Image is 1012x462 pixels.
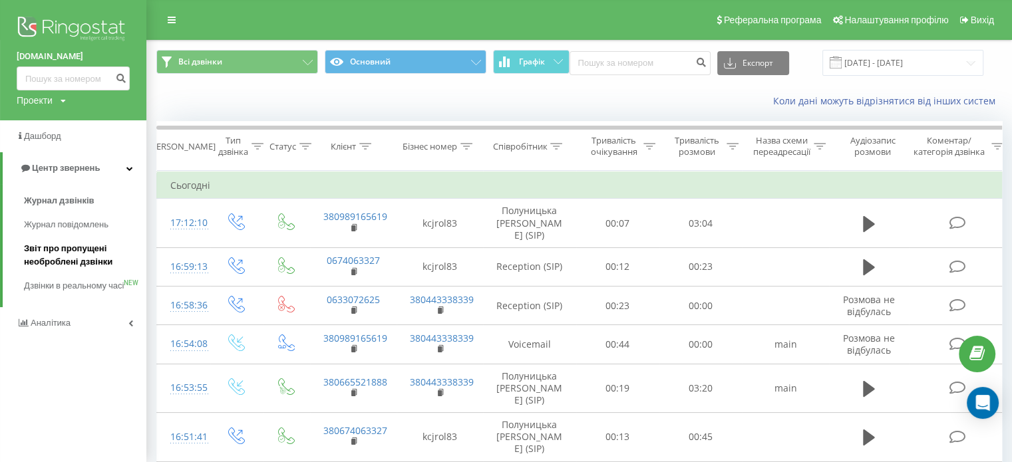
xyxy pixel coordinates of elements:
[576,287,659,325] td: 00:23
[170,292,197,318] div: 16:58:36
[148,141,216,152] div: [PERSON_NAME]
[325,50,486,74] button: Основний
[483,413,576,462] td: Полуницька [PERSON_NAME] (SIP)
[24,279,124,292] span: Дзвінки в реальному часі
[410,332,474,344] a: 380443338339
[24,274,146,298] a: Дзвінки в реальному часіNEW
[910,135,988,158] div: Коментар/категорія дзвінка
[971,15,994,25] span: Вихід
[24,189,146,213] a: Журнал дзвінків
[170,210,197,236] div: 17:12:10
[492,141,547,152] div: Співробітник
[17,66,130,90] input: Пошук за номером
[327,254,380,267] a: 0674063327
[843,332,895,356] span: Розмова не відбулась
[493,50,570,74] button: Графік
[397,199,483,248] td: kcjrol83
[724,15,822,25] span: Реферальна програма
[576,247,659,286] td: 00:12
[483,247,576,286] td: Reception (SIP)
[24,237,146,274] a: Звіт про пропущені необроблені дзвінки
[397,413,483,462] td: kcjrol83
[323,376,387,388] a: 380665521888
[773,94,1002,107] a: Коли дані можуть відрізнятися вiд інших систем
[659,287,743,325] td: 00:00
[717,51,789,75] button: Експорт
[519,57,545,66] span: Графік
[323,424,387,437] a: 380674063327
[483,325,576,364] td: Voicemail
[269,141,296,152] div: Статус
[218,135,248,158] div: Тип дзвінка
[24,194,94,207] span: Журнал дзвінків
[403,141,457,152] div: Бізнес номер
[17,13,130,47] img: Ringostat logo
[743,364,829,413] td: main
[483,364,576,413] td: Полуницька [PERSON_NAME] (SIP)
[3,152,146,184] a: Центр звернень
[659,247,743,286] td: 00:23
[156,50,318,74] button: Всі дзвінки
[397,247,483,286] td: kcjrol83
[31,318,71,328] span: Аналiтика
[331,141,356,152] div: Клієнт
[743,325,829,364] td: main
[671,135,723,158] div: Тривалість розмови
[570,51,711,75] input: Пошук за номером
[659,364,743,413] td: 03:20
[483,199,576,248] td: Полуницька [PERSON_NAME] (SIP)
[17,94,53,107] div: Проекти
[24,242,140,269] span: Звіт про пропущені необроблені дзвінки
[32,163,100,173] span: Центр звернень
[844,15,948,25] span: Налаштування профілю
[576,413,659,462] td: 00:13
[410,293,474,306] a: 380443338339
[323,210,387,223] a: 380989165619
[178,57,222,67] span: Всі дзвінки
[588,135,640,158] div: Тривалість очікування
[24,218,108,231] span: Журнал повідомлень
[843,293,895,318] span: Розмова не відбулась
[170,331,197,357] div: 16:54:08
[170,375,197,401] div: 16:53:55
[323,332,387,344] a: 380989165619
[170,254,197,280] div: 16:59:13
[157,172,1009,199] td: Сьогодні
[327,293,380,306] a: 0633072625
[840,135,905,158] div: Аудіозапис розмови
[17,50,130,63] a: [DOMAIN_NAME]
[967,387,999,419] div: Open Intercom Messenger
[659,199,743,248] td: 03:04
[576,325,659,364] td: 00:44
[170,424,197,450] div: 16:51:41
[576,199,659,248] td: 00:07
[410,376,474,388] a: 380443338339
[24,131,61,141] span: Дашборд
[753,135,810,158] div: Назва схеми переадресації
[24,213,146,237] a: Журнал повідомлень
[483,287,576,325] td: Reception (SIP)
[576,364,659,413] td: 00:19
[659,325,743,364] td: 00:00
[659,413,743,462] td: 00:45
